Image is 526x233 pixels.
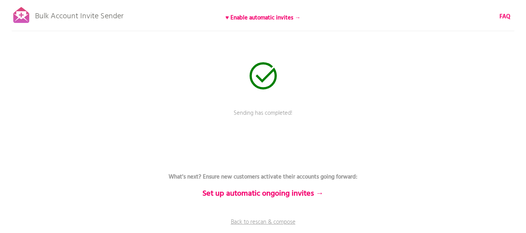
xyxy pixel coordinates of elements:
[225,13,301,23] b: ♥ Enable automatic invites →
[169,172,357,182] b: What's next? Ensure new customers activate their accounts going forward:
[202,187,324,200] b: Set up automatic ongoing invites →
[35,5,123,24] p: Bulk Account Invite Sender
[500,12,510,21] a: FAQ
[146,109,380,128] p: Sending has completed!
